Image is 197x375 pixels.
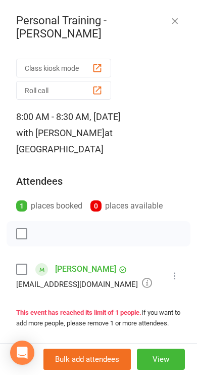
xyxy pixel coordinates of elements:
span: with [PERSON_NAME] [16,128,105,138]
div: 8:00 AM - 8:30 AM, [DATE] [16,109,181,157]
div: [EMAIL_ADDRESS][DOMAIN_NAME] [16,277,152,290]
div: 0 [90,200,102,212]
button: Class kiosk mode [16,59,111,77]
div: places booked [16,199,82,213]
div: If you want to add more people, please remove 1 or more attendees. [16,308,181,329]
button: View [137,349,185,370]
div: Attendees [16,174,63,188]
strong: This event has reached its limit of 1 people. [16,309,141,316]
div: Open Intercom Messenger [10,341,34,365]
div: 1 [16,200,27,212]
a: [PERSON_NAME] [55,261,116,277]
div: places available [90,199,163,213]
button: Bulk add attendees [43,349,131,370]
button: Roll call [16,81,111,100]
